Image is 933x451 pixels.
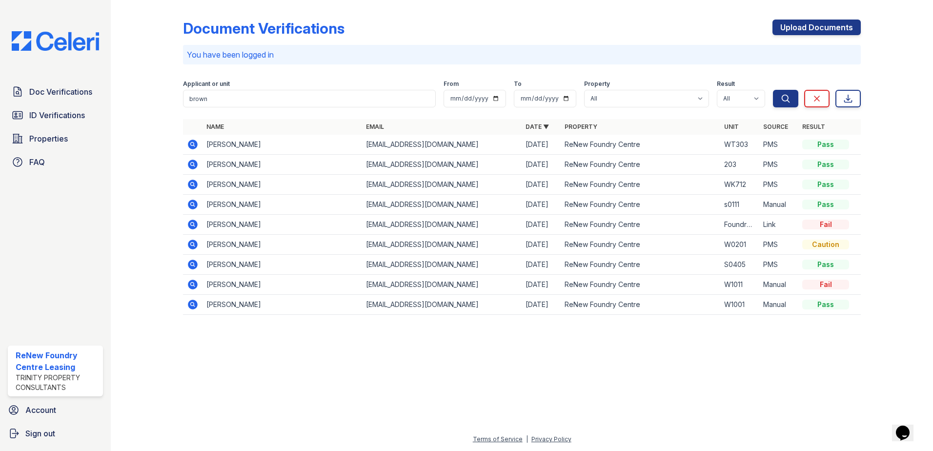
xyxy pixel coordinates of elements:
td: [EMAIL_ADDRESS][DOMAIN_NAME] [362,135,522,155]
td: W1011 [720,275,759,295]
td: PMS [759,235,798,255]
td: 203 [720,155,759,175]
td: S0405 [720,255,759,275]
td: ReNew Foundry Centre [561,155,720,175]
td: [DATE] [522,215,561,235]
td: ReNew Foundry Centre [561,175,720,195]
td: ReNew Foundry Centre [561,255,720,275]
label: Applicant or unit [183,80,230,88]
td: [DATE] [522,135,561,155]
div: | [526,435,528,443]
td: W1001 [720,295,759,315]
p: You have been logged in [187,49,857,61]
a: ID Verifications [8,105,103,125]
td: [EMAIL_ADDRESS][DOMAIN_NAME] [362,215,522,235]
td: [EMAIL_ADDRESS][DOMAIN_NAME] [362,255,522,275]
div: Pass [802,140,849,149]
iframe: chat widget [892,412,923,441]
div: Pass [802,180,849,189]
td: [DATE] [522,155,561,175]
td: ReNew Foundry Centre [561,215,720,235]
a: Doc Verifications [8,82,103,102]
a: Email [366,123,384,130]
span: FAQ [29,156,45,168]
span: Sign out [25,428,55,439]
td: [EMAIL_ADDRESS][DOMAIN_NAME] [362,275,522,295]
div: ReNew Foundry Centre Leasing [16,349,99,373]
td: [PERSON_NAME] [203,135,362,155]
a: FAQ [8,152,103,172]
td: [EMAIL_ADDRESS][DOMAIN_NAME] [362,195,522,215]
td: WT303 [720,135,759,155]
a: Unit [724,123,739,130]
a: Property [565,123,597,130]
td: [PERSON_NAME] [203,295,362,315]
span: Account [25,404,56,416]
td: ReNew Foundry Centre [561,195,720,215]
td: W0201 [720,235,759,255]
label: Result [717,80,735,88]
a: Sign out [4,424,107,443]
div: Caution [802,240,849,249]
td: s0111 [720,195,759,215]
span: ID Verifications [29,109,85,121]
td: [EMAIL_ADDRESS][DOMAIN_NAME] [362,295,522,315]
span: Properties [29,133,68,144]
td: Manual [759,275,798,295]
a: Name [206,123,224,130]
td: [DATE] [522,195,561,215]
a: Terms of Service [473,435,523,443]
div: Fail [802,220,849,229]
div: Fail [802,280,849,289]
a: Date ▼ [526,123,549,130]
td: [DATE] [522,235,561,255]
img: CE_Logo_Blue-a8612792a0a2168367f1c8372b55b34899dd931a85d93a1a3d3e32e68fde9ad4.png [4,31,107,51]
td: [PERSON_NAME] [203,175,362,195]
a: Properties [8,129,103,148]
div: Pass [802,300,849,309]
td: Manual [759,295,798,315]
td: Link [759,215,798,235]
td: WK712 [720,175,759,195]
input: Search by name, email, or unit number [183,90,436,107]
td: ReNew Foundry Centre [561,135,720,155]
a: Privacy Policy [531,435,571,443]
div: Document Verifications [183,20,345,37]
td: [PERSON_NAME] [203,235,362,255]
label: To [514,80,522,88]
td: [EMAIL_ADDRESS][DOMAIN_NAME] [362,155,522,175]
td: Foundry row [720,215,759,235]
td: [DATE] [522,255,561,275]
td: PMS [759,175,798,195]
label: From [444,80,459,88]
td: [DATE] [522,275,561,295]
td: [EMAIL_ADDRESS][DOMAIN_NAME] [362,175,522,195]
td: ReNew Foundry Centre [561,295,720,315]
td: [PERSON_NAME] [203,195,362,215]
td: Manual [759,195,798,215]
td: PMS [759,155,798,175]
a: Source [763,123,788,130]
div: Trinity Property Consultants [16,373,99,392]
div: Pass [802,260,849,269]
td: [EMAIL_ADDRESS][DOMAIN_NAME] [362,235,522,255]
td: ReNew Foundry Centre [561,275,720,295]
a: Account [4,400,107,420]
td: [PERSON_NAME] [203,275,362,295]
label: Property [584,80,610,88]
td: PMS [759,135,798,155]
div: Pass [802,160,849,169]
td: [PERSON_NAME] [203,215,362,235]
a: Upload Documents [772,20,861,35]
td: PMS [759,255,798,275]
td: [PERSON_NAME] [203,155,362,175]
span: Doc Verifications [29,86,92,98]
td: [DATE] [522,175,561,195]
td: ReNew Foundry Centre [561,235,720,255]
a: Result [802,123,825,130]
td: [DATE] [522,295,561,315]
td: [PERSON_NAME] [203,255,362,275]
div: Pass [802,200,849,209]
